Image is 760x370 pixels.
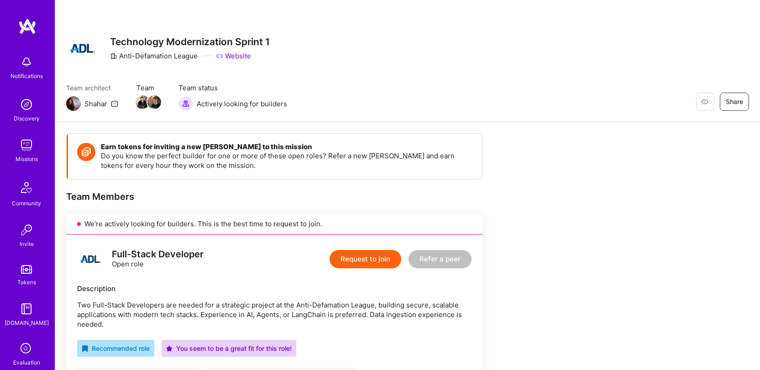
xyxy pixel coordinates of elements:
img: guide book [17,300,36,318]
i: icon EyeClosed [701,98,708,105]
div: Tokens [17,277,36,287]
span: Team architect [66,83,118,93]
div: Anti-Defamation League [110,51,198,61]
button: Request to join [330,250,401,268]
span: Team [136,83,160,93]
span: Team status [178,83,287,93]
h3: Technology Modernization Sprint 1 [110,36,270,47]
img: Token icon [77,143,95,161]
i: icon RecommendedBadge [82,345,88,352]
div: [DOMAIN_NAME] [5,318,49,328]
div: Full-Stack Developer [112,250,204,259]
button: Share [720,93,749,111]
img: Company Logo [66,32,99,65]
div: Recommended role [82,344,150,353]
img: Team Member Avatar [147,95,161,109]
div: Notifications [10,71,43,81]
p: Do you know the perfect builder for one or more of these open roles? Refer a new [PERSON_NAME] an... [101,151,473,170]
span: Actively looking for builders [197,99,287,109]
div: Missions [16,154,38,164]
i: icon SelectionTeam [18,340,35,358]
img: Invite [17,221,36,239]
i: icon PurpleStar [166,345,173,352]
img: tokens [21,265,32,274]
img: Actively looking for builders [178,96,193,111]
i: icon Mail [111,100,118,107]
div: Invite [20,239,34,249]
img: logo [77,245,105,273]
div: We’re actively looking for builders. This is the best time to request to join. [66,214,482,235]
button: Refer a peer [409,250,472,268]
img: Community [16,177,37,198]
a: Website [216,51,251,61]
div: Description [77,284,472,293]
a: Team Member Avatar [148,94,160,110]
img: Team Member Avatar [136,95,149,109]
img: logo [18,18,37,35]
div: Team Members [66,191,482,203]
img: bell [17,53,36,71]
div: Community [12,198,41,208]
img: Team Architect [66,96,81,111]
p: Two Full-Stack Developers are needed for a strategic project at the Anti-Defamation League, build... [77,300,472,329]
img: teamwork [17,136,36,154]
div: Open role [112,250,204,269]
a: Team Member Avatar [136,94,148,110]
h4: Earn tokens for inviting a new [PERSON_NAME] to this mission [101,143,473,151]
i: icon CompanyGray [110,52,117,60]
div: You seem to be a great fit for this role! [166,344,292,353]
div: Evaluation [13,358,40,367]
div: Shahar [84,99,107,109]
img: discovery [17,95,36,114]
div: Discovery [14,114,40,123]
span: Share [726,97,743,106]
